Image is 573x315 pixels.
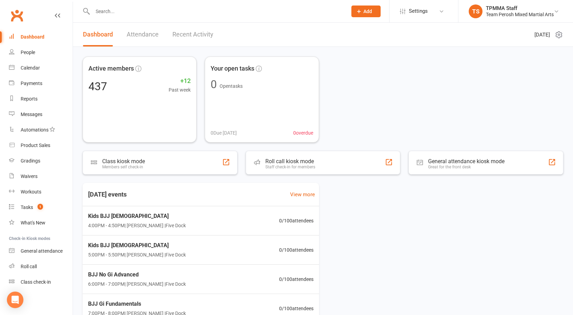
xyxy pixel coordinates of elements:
[21,81,42,86] div: Payments
[363,9,372,14] span: Add
[172,23,213,46] a: Recent Activity
[211,79,217,90] div: 0
[21,65,40,71] div: Calendar
[21,279,51,285] div: Class check-in
[21,204,33,210] div: Tasks
[290,190,315,199] a: View more
[127,23,159,46] a: Attendance
[91,7,342,16] input: Search...
[9,153,73,169] a: Gradings
[9,29,73,45] a: Dashboard
[169,76,191,86] span: +12
[88,300,186,308] span: BJJ Gi Fundamentals
[279,246,314,254] span: 0 / 100 attendees
[88,64,134,74] span: Active members
[428,165,505,169] div: Great for the front desk
[88,270,186,279] span: BJJ No Gi Advanced
[102,158,145,165] div: Class kiosk mode
[102,165,145,169] div: Members self check-in
[21,127,49,133] div: Automations
[9,122,73,138] a: Automations
[534,31,550,39] span: [DATE]
[220,83,243,89] span: Open tasks
[88,251,186,259] span: 5:00PM - 5:50PM | [PERSON_NAME] | Five Dock
[21,50,35,55] div: People
[9,259,73,274] a: Roll call
[9,200,73,215] a: Tasks 1
[279,217,314,224] span: 0 / 100 attendees
[21,174,38,179] div: Waivers
[21,248,63,254] div: General attendance
[21,34,44,40] div: Dashboard
[8,7,25,24] a: Clubworx
[265,158,315,165] div: Roll call kiosk mode
[88,81,107,92] div: 437
[9,76,73,91] a: Payments
[9,215,73,231] a: What's New
[469,4,482,18] div: TS
[211,64,254,74] span: Your open tasks
[279,275,314,283] span: 0 / 100 attendees
[88,222,186,229] span: 4:00PM - 4:50PM | [PERSON_NAME] | Five Dock
[409,3,428,19] span: Settings
[351,6,381,17] button: Add
[83,188,132,201] h3: [DATE] events
[21,189,41,195] div: Workouts
[21,143,50,148] div: Product Sales
[21,220,45,225] div: What's New
[21,264,37,269] div: Roll call
[83,23,113,46] a: Dashboard
[9,138,73,153] a: Product Sales
[9,107,73,122] a: Messages
[279,305,314,312] span: 0 / 100 attendees
[9,60,73,76] a: Calendar
[88,280,186,288] span: 6:00PM - 7:00PM | [PERSON_NAME] | Five Dock
[9,169,73,184] a: Waivers
[169,86,191,94] span: Past week
[88,212,186,221] span: Kids BJJ [DEMOGRAPHIC_DATA]
[486,11,554,18] div: Team Perosh Mixed Martial Arts
[88,241,186,250] span: Kids BJJ [DEMOGRAPHIC_DATA]
[7,292,23,308] div: Open Intercom Messenger
[21,96,38,102] div: Reports
[9,45,73,60] a: People
[38,204,43,210] span: 1
[486,5,554,11] div: TPMMA Staff
[9,243,73,259] a: General attendance kiosk mode
[211,129,237,137] span: 0 Due [DATE]
[293,129,313,137] span: 0 overdue
[9,274,73,290] a: Class kiosk mode
[9,184,73,200] a: Workouts
[21,158,40,164] div: Gradings
[265,165,315,169] div: Staff check-in for members
[428,158,505,165] div: General attendance kiosk mode
[9,91,73,107] a: Reports
[21,112,42,117] div: Messages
